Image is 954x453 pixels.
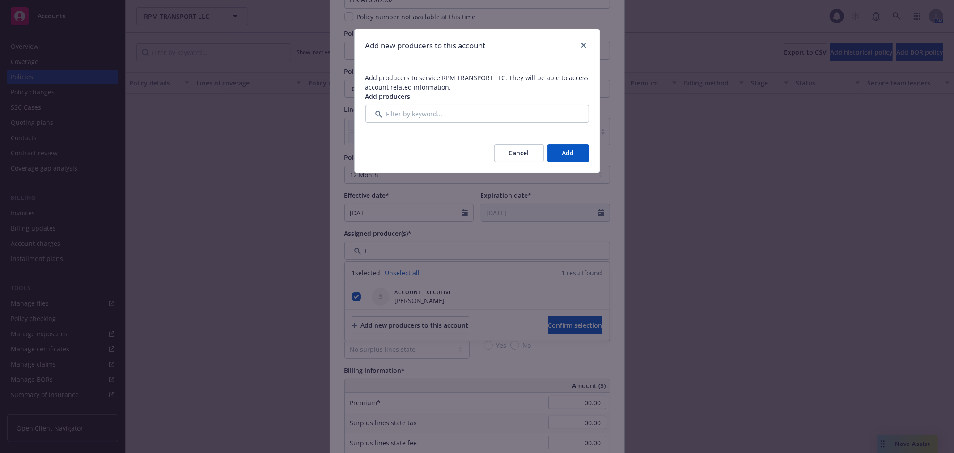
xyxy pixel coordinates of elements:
button: Add [547,144,589,162]
a: close [578,40,589,51]
input: Filter by keyword... [365,105,589,123]
button: Cancel [494,144,544,162]
span: Add producers to service RPM TRANSPORT LLC. They will be able to access account related information. [365,73,589,91]
span: Add producers [365,92,411,101]
h1: Add new producers to this account [365,40,486,51]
